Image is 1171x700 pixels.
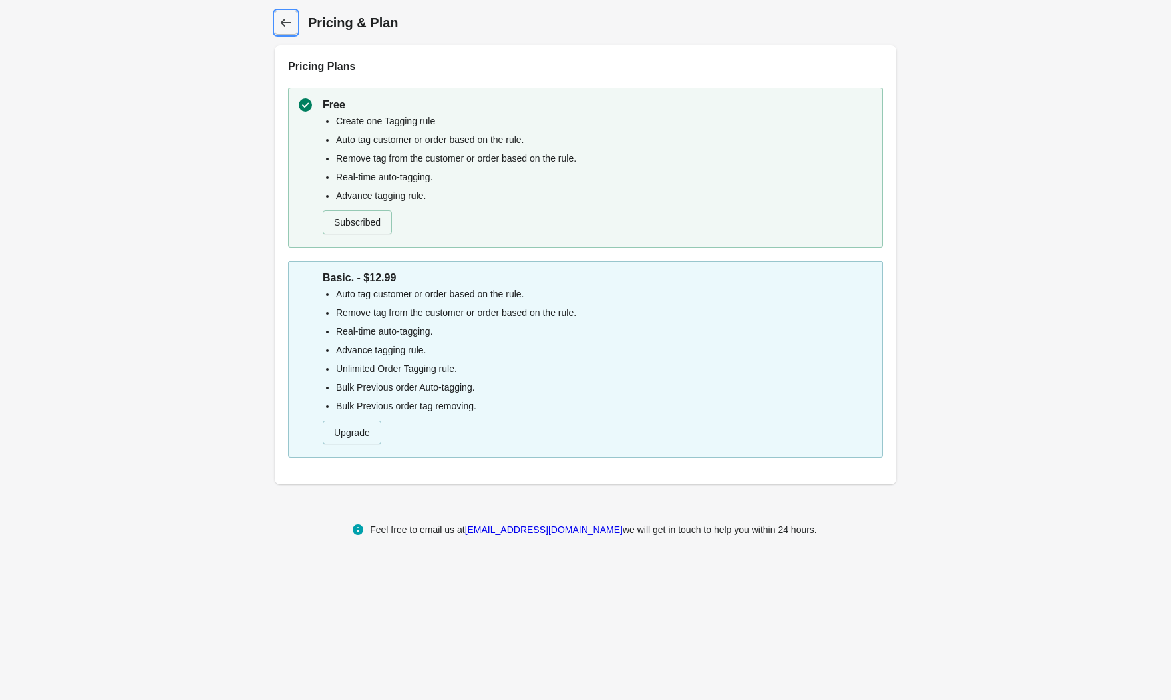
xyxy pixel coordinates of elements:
h2: Pricing Plans [288,59,883,75]
p: Basic. - $12.99 [323,270,872,286]
button: Subscribed [323,210,392,234]
li: Real-time auto-tagging. [336,325,872,338]
p: Free [323,97,872,113]
li: Advance tagging rule. [336,343,872,357]
li: Remove tag from the customer or order based on the rule. [336,306,872,319]
li: Auto tag customer or order based on the rule. [336,287,872,301]
li: Create one Tagging rule [336,114,872,128]
li: Unlimited Order Tagging rule. [336,362,872,375]
h1: Pricing & Plan [308,13,896,32]
div: Feel free to email us at we will get in touch to help you within 24 hours. [370,522,817,538]
li: Real-time auto-tagging. [336,170,872,184]
li: Advance tagging rule. [336,189,872,202]
li: Auto tag customer or order based on the rule. [336,133,872,146]
a: [EMAIL_ADDRESS][DOMAIN_NAME] [465,524,623,535]
li: Remove tag from the customer or order based on the rule. [336,152,872,165]
li: Bulk Previous order Auto-tagging. [336,381,872,394]
button: Upgrade [323,421,381,444]
li: Bulk Previous order tag removing. [336,399,872,413]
